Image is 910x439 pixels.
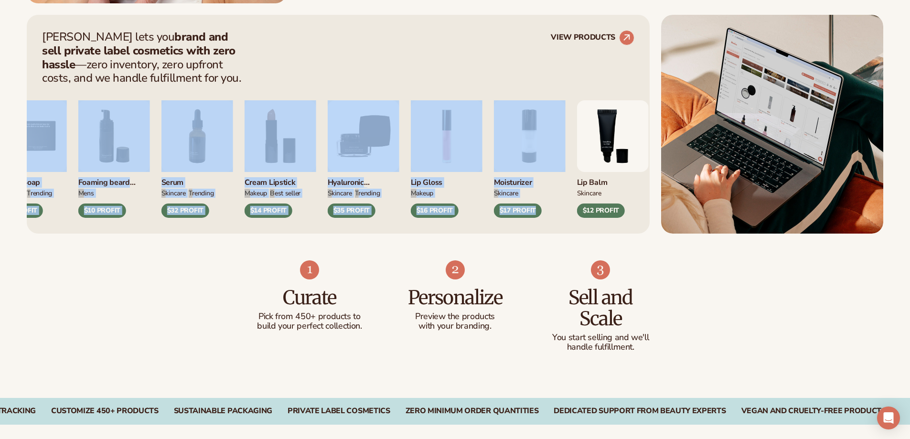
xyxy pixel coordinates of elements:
p: You start selling and we'll [547,333,654,343]
div: 9 / 9 [328,100,399,218]
p: with your branding. [401,321,509,331]
h3: Curate [256,287,364,308]
div: mens [78,188,94,198]
p: handle fulfillment. [547,343,654,352]
img: Pink lip gloss. [411,100,482,172]
div: Open Intercom Messenger [877,407,900,429]
div: $14 PROFIT [245,203,292,218]
p: Preview the products [401,312,509,321]
div: SKINCARE [328,188,352,198]
div: CUSTOMIZE 450+ PRODUCTS [51,407,159,416]
img: Foaming beard wash. [78,100,150,172]
div: $17 PROFIT [494,203,542,218]
div: ZERO MINIMUM ORDER QUANTITIES [406,407,539,416]
div: BEST SELLER [270,188,300,198]
p: [PERSON_NAME] lets you —zero inventory, zero upfront costs, and we handle fulfillment for you. [42,30,247,85]
div: TRENDING [27,188,52,198]
div: Hyaluronic moisturizer [328,172,399,188]
div: 3 / 9 [577,100,649,218]
div: DEDICATED SUPPORT FROM BEAUTY EXPERTS [554,407,726,416]
img: Luxury cream lipstick. [245,100,316,172]
div: Serum [161,172,233,188]
div: 8 / 9 [245,100,316,218]
div: 2 / 9 [494,100,566,218]
div: Vegan and Cruelty-Free Products [741,407,886,416]
div: 1 / 9 [411,100,482,218]
div: Cream Lipstick [245,172,316,188]
img: Shopify Image 9 [591,260,610,279]
p: Pick from 450+ products to build your perfect collection. [256,312,364,331]
img: Hyaluronic Moisturizer [328,100,399,172]
img: Collagen and retinol serum. [161,100,233,172]
div: SKINCARE [577,188,601,198]
div: Foaming beard wash [78,172,150,188]
div: $35 PROFIT [328,203,375,218]
div: MAKEUP [245,188,267,198]
div: Moisturizer [494,172,566,188]
div: SKINCARE [494,188,518,198]
div: TRENDING [355,188,380,198]
h3: Sell and Scale [547,287,654,329]
img: Smoothing lip balm. [577,100,649,172]
div: $10 PROFIT [78,203,126,218]
div: SUSTAINABLE PACKAGING [174,407,272,416]
div: TRENDING [189,188,214,198]
div: PRIVATE LABEL COSMETICS [288,407,390,416]
div: 7 / 9 [161,100,233,218]
img: Shopify Image 7 [300,260,319,279]
div: MAKEUP [411,188,433,198]
div: $12 PROFIT [577,203,625,218]
h3: Personalize [401,287,509,308]
a: VIEW PRODUCTS [551,30,634,45]
img: Moisturizing lotion. [494,100,566,172]
div: 6 / 9 [78,100,150,218]
strong: brand and sell private label cosmetics with zero hassle [42,29,236,72]
img: Shopify Image 8 [446,260,465,279]
div: Lip Balm [577,172,649,188]
div: SKINCARE [161,188,186,198]
div: Lip Gloss [411,172,482,188]
div: $32 PROFIT [161,203,209,218]
div: $16 PROFIT [411,203,459,218]
img: Shopify Image 5 [661,15,883,234]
